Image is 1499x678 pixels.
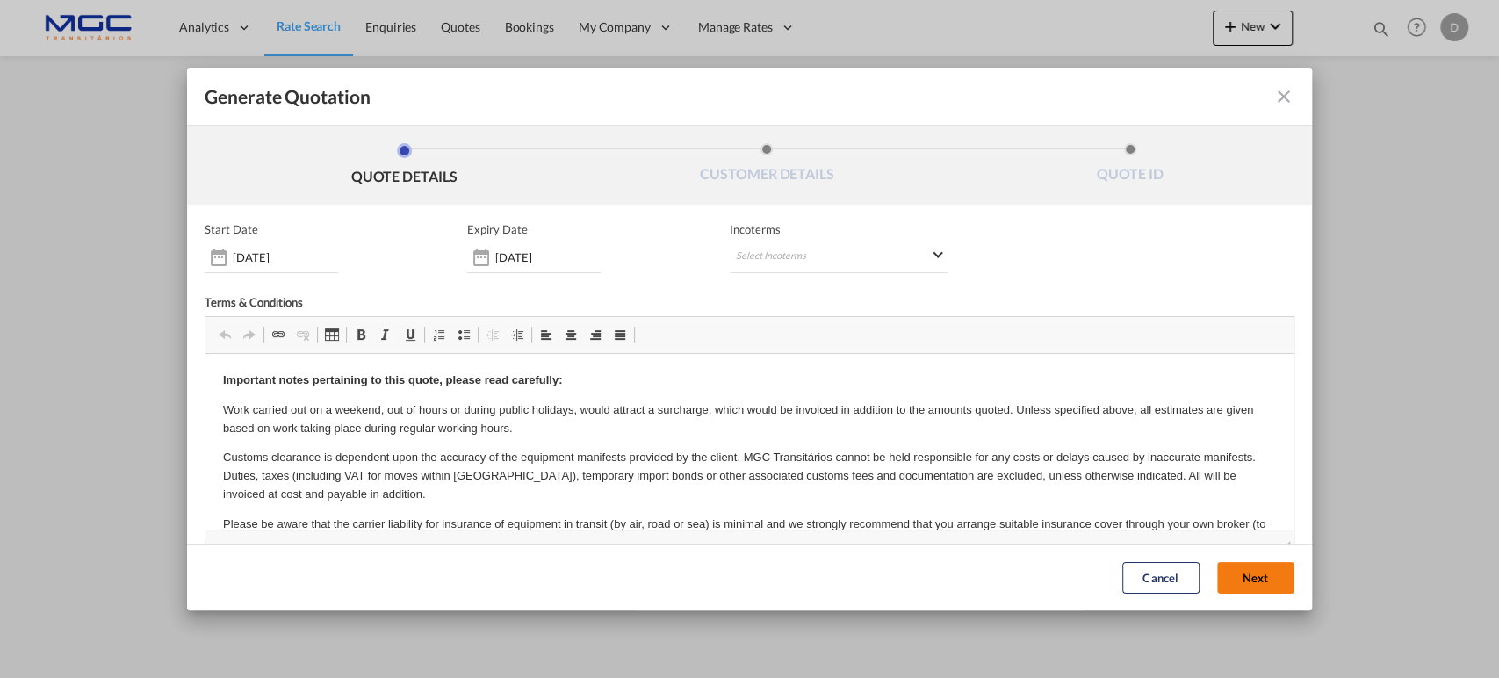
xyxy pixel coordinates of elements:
[398,323,422,346] a: Sublinhado (Ctrl+U)
[427,323,451,346] a: Numeração
[495,250,601,264] input: Expiry date
[18,162,1070,198] p: Please be aware that the carrier liability for insurance of equipment in transit (by air, road or...
[266,323,291,346] a: Hiperligação (Ctrl+K)
[213,323,237,346] a: Anular (Ctrl+Z)
[559,323,583,346] a: Centrado
[349,323,373,346] a: Negrito (Ctrl+B)
[451,323,476,346] a: Marcas
[222,143,585,191] li: QUOTE DETAILS
[237,323,262,346] a: Refazer (Ctrl+Y)
[608,323,632,346] a: Justificado
[1281,541,1290,550] span: Redimensionar
[1122,562,1200,594] button: Cancel
[534,323,559,346] a: Alinhar à esquerda
[18,95,1070,149] p: Customs clearance is dependent upon the accuracy of the equipment manifests provided by the clien...
[205,295,749,316] div: Terms & Conditions
[948,143,1311,191] li: QUOTE ID
[205,85,370,108] span: Generate Quotation
[233,250,338,264] input: Start date
[467,222,528,236] p: Expiry Date
[586,143,948,191] li: CUSTOMER DETAILS
[730,242,948,273] md-select: Select Incoterms
[480,323,505,346] a: Diminuir avanço
[205,354,1293,530] iframe: Editor de texto enriquecido, editor2
[1217,562,1294,594] button: Next
[187,68,1311,610] md-dialog: Generate QuotationQUOTE ...
[505,323,530,346] a: Aumentar avanço
[373,323,398,346] a: Itálico (Ctrl+I)
[291,323,315,346] a: Eliminar hiperligação
[18,19,357,32] strong: Important notes pertaining to this quote, please read carefully:
[18,18,1070,443] body: Editor de texto enriquecido, editor2
[320,323,344,346] a: Tabela
[18,47,1070,84] p: Work carried out on a weekend, out of hours or during public holidays, would attract a surcharge,...
[205,222,258,236] p: Start Date
[730,222,948,236] span: Incoterms
[583,323,608,346] a: Alinhar à direita
[1273,86,1294,107] md-icon: icon-close fg-AAA8AD cursor m-0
